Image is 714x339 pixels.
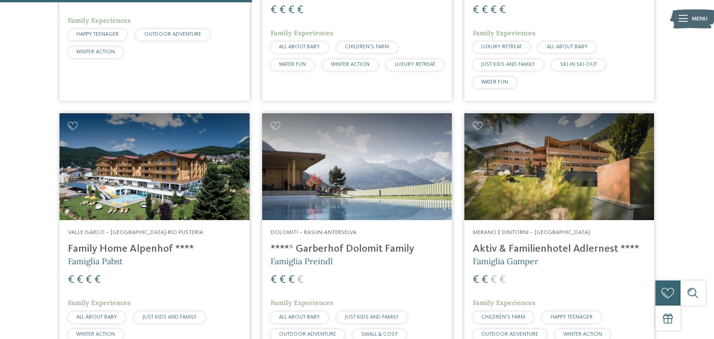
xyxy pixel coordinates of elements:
img: Cercate un hotel per famiglie? Qui troverete solo i migliori! [262,113,452,220]
span: € [490,274,497,286]
span: € [68,274,74,286]
span: Dolomiti – Rasun-Anterselva [271,229,357,235]
span: ALL ABOUT BABY [279,314,320,320]
span: LUXURY RETREAT [481,44,522,50]
span: WATER FUN [279,62,306,67]
span: HAPPY TEENAGER [550,314,593,320]
span: ALL ABOUT BABY [279,44,320,50]
span: € [490,5,497,16]
span: JUST KIDS AND FAMILY [143,314,197,320]
span: LUXURY RETREAT [395,62,435,67]
span: SKI-IN SKI-OUT [560,62,597,67]
img: Family Home Alpenhof **** [59,113,249,220]
span: € [499,5,506,16]
span: € [94,274,101,286]
span: OUTDOOR ADVENTURE [279,332,336,337]
span: € [288,274,295,286]
span: € [288,5,295,16]
span: Family Experiences [68,299,131,307]
h4: ****ˢ Garberhof Dolomit Family [271,243,443,255]
span: WATER FUN [481,79,508,85]
span: Family Experiences [271,299,333,307]
span: Famiglia Pabst [68,256,123,267]
span: Valle Isarco – [GEOGRAPHIC_DATA]-Rio Pusteria [68,229,203,235]
img: Aktiv & Familienhotel Adlernest **** [464,113,654,220]
span: WINTER ACTION [563,332,602,337]
span: € [482,5,488,16]
span: WINTER ACTION [331,62,370,67]
span: € [499,274,506,286]
span: CHILDREN’S FARM [345,44,389,50]
span: € [297,5,304,16]
span: € [482,274,488,286]
span: Family Experiences [68,16,131,25]
span: € [473,274,479,286]
span: € [86,274,92,286]
span: HAPPY TEENAGER [76,32,119,37]
span: ALL ABOUT BABY [547,44,588,50]
span: OUTDOOR ADVENTURE [144,32,201,37]
span: Family Experiences [473,29,535,37]
span: JUST KIDS AND FAMILY [481,62,535,67]
span: WINTER ACTION [76,49,115,55]
span: SMALL & COSY [361,332,398,337]
span: € [271,274,277,286]
span: Famiglia Preindl [271,256,333,267]
span: € [271,5,277,16]
span: Famiglia Gamper [473,256,538,267]
span: OUTDOOR ADVENTURE [481,332,538,337]
span: € [297,274,304,286]
span: WINTER ACTION [76,332,115,337]
span: € [279,5,286,16]
h4: Aktiv & Familienhotel Adlernest **** [473,243,646,255]
span: Family Experiences [473,299,535,307]
span: Merano e dintorni – [GEOGRAPHIC_DATA] [473,229,590,235]
span: ALL ABOUT BABY [76,314,117,320]
h4: Family Home Alpenhof **** [68,243,241,255]
span: € [473,5,479,16]
span: JUST KIDS AND FAMILY [345,314,399,320]
span: CHILDREN’S FARM [481,314,525,320]
span: Family Experiences [271,29,333,37]
span: € [77,274,83,286]
span: € [279,274,286,286]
